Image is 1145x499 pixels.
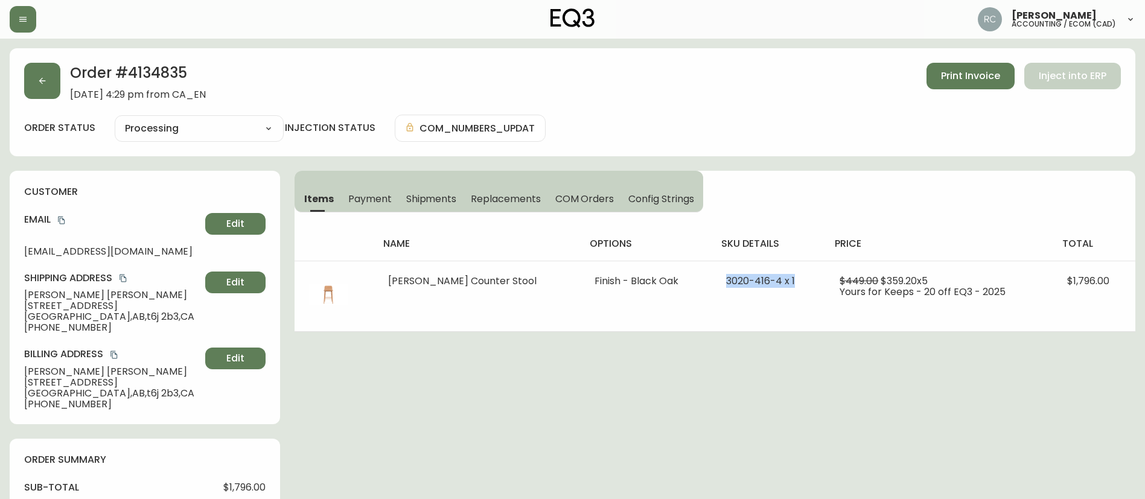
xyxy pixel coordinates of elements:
span: Edit [226,352,244,365]
h4: injection status [285,121,375,135]
span: [STREET_ADDRESS] [24,300,200,311]
span: Yours for Keeps - 20 off EQ3 - 2025 [840,285,1006,299]
span: $449.00 [840,274,878,288]
span: $1,796.00 [1067,274,1109,288]
img: f4ba4e02bd060be8f1386e3ca455bd0e [978,7,1002,31]
span: [STREET_ADDRESS] [24,377,200,388]
span: Edit [226,217,244,230]
span: [PHONE_NUMBER] [24,399,200,410]
h4: price [835,237,1042,250]
h4: sub-total [24,481,79,494]
h4: sku details [721,237,816,250]
span: [DATE] 4:29 pm from CA_EN [70,89,206,100]
span: [PERSON_NAME] [1012,11,1097,21]
span: [PHONE_NUMBER] [24,322,200,333]
span: COM Orders [555,192,614,205]
h4: order summary [24,453,266,466]
span: Payment [348,192,392,205]
img: logo [550,8,595,28]
span: [GEOGRAPHIC_DATA] , AB , t6j 2b3 , CA [24,388,200,399]
span: 3020-416-4 x 1 [726,274,795,288]
h2: Order # 4134835 [70,63,206,89]
span: [PERSON_NAME] Counter Stool [388,274,537,288]
span: Config Strings [628,192,694,205]
span: Replacements [471,192,540,205]
h5: accounting / ecom (cad) [1012,21,1116,28]
button: Print Invoice [927,63,1015,89]
h4: Billing Address [24,348,200,361]
span: [EMAIL_ADDRESS][DOMAIN_NAME] [24,246,200,257]
span: Shipments [406,192,457,205]
button: copy [108,349,120,361]
span: Items [304,192,334,205]
button: Edit [205,272,266,293]
span: Print Invoice [941,69,1000,83]
button: copy [56,214,68,226]
h4: Shipping Address [24,272,200,285]
span: $359.20 x 5 [881,274,928,288]
label: order status [24,121,95,135]
h4: Email [24,213,200,226]
span: [PERSON_NAME] [PERSON_NAME] [24,366,200,377]
button: Edit [205,348,266,369]
h4: options [590,237,702,250]
span: $1,796.00 [223,482,266,493]
button: copy [117,272,129,284]
h4: total [1062,237,1126,250]
span: Edit [226,276,244,289]
img: 3020-416-400-1-cl49usvvo20pz0114dpcyujec.jpg [309,276,348,314]
h4: name [383,237,570,250]
span: [GEOGRAPHIC_DATA] , AB , t6j 2b3 , CA [24,311,200,322]
h4: customer [24,185,266,199]
button: Edit [205,213,266,235]
span: [PERSON_NAME] [PERSON_NAME] [24,290,200,300]
li: Finish - Black Oak [595,276,697,287]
